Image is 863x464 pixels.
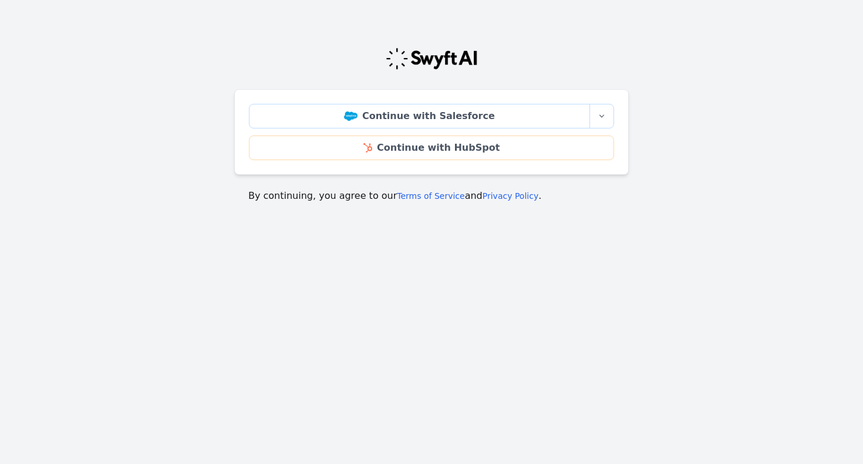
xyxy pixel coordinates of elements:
[363,143,372,153] img: HubSpot
[483,191,538,201] a: Privacy Policy
[248,189,615,203] p: By continuing, you agree to our and .
[344,111,358,121] img: Salesforce
[249,104,590,128] a: Continue with Salesforce
[397,191,464,201] a: Terms of Service
[249,136,614,160] a: Continue with HubSpot
[385,47,478,70] img: Swyft Logo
